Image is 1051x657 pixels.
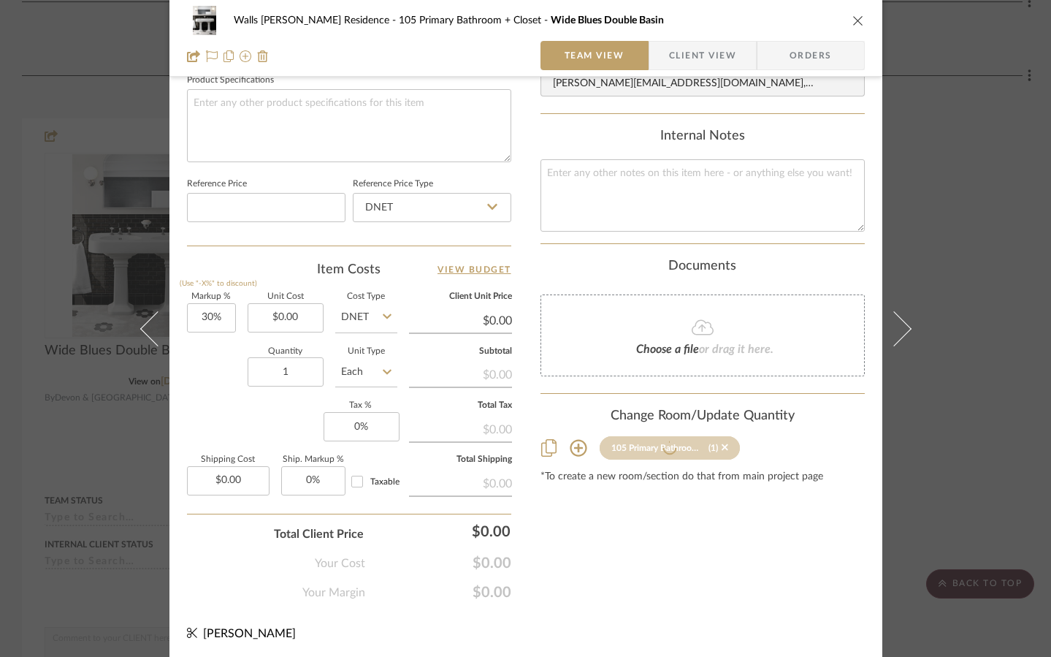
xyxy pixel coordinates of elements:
[335,348,397,355] label: Unit Type
[371,517,517,546] div: $0.00
[187,6,222,35] img: 9268aadb-ad8f-44e3-9963-bd69b79eeb85_48x40.jpg
[365,584,511,601] span: $0.00
[437,261,511,278] a: View Budget
[636,343,699,355] span: Choose a file
[773,41,848,70] span: Orders
[248,348,324,355] label: Quantity
[187,293,236,300] label: Markup %
[399,15,551,26] span: 105 Primary Bathroom + Closet
[365,555,511,572] span: $0.00
[409,456,512,463] label: Total Shipping
[203,628,296,639] span: [PERSON_NAME]
[302,584,365,601] span: Your Margin
[187,456,270,463] label: Shipping Cost
[234,15,399,26] span: Walls [PERSON_NAME] Residence
[409,348,512,355] label: Subtotal
[257,50,269,62] img: Remove from project
[248,293,324,300] label: Unit Cost
[324,402,397,409] label: Tax %
[409,402,512,409] label: Total Tax
[852,14,865,27] button: close
[540,259,865,275] div: Documents
[274,525,364,543] span: Total Client Price
[551,15,664,26] span: Wide Blues Double Basin
[540,129,865,145] div: Internal Notes
[565,41,624,70] span: Team View
[187,77,274,84] label: Product Specifications
[370,477,400,486] span: Taxable
[335,293,397,300] label: Cost Type
[353,181,433,188] label: Reference Price Type
[187,181,247,188] label: Reference Price
[409,415,512,441] div: $0.00
[540,471,865,483] div: *To create a new room/section do that from main project page
[540,409,865,425] div: Change Room/Update Quantity
[409,469,512,495] div: $0.00
[281,456,345,463] label: Ship. Markup %
[669,41,736,70] span: Client View
[409,293,512,300] label: Client Unit Price
[699,343,773,355] span: or drag it here.
[409,360,512,387] div: $0.00
[187,261,511,278] div: Item Costs
[315,555,365,572] span: Your Cost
